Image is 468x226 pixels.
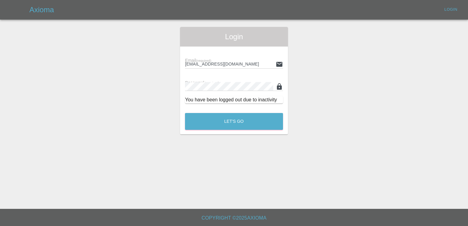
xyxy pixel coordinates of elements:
[185,58,211,63] span: Email
[29,5,54,15] h5: Axioma
[185,96,283,104] div: You have been logged out due to inactivity
[185,80,219,85] span: Password
[5,214,463,222] h6: Copyright © 2025 Axioma
[185,32,283,42] span: Login
[196,59,211,62] small: (required)
[441,5,461,14] a: Login
[185,113,283,130] button: Let's Go
[204,81,220,85] small: (required)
